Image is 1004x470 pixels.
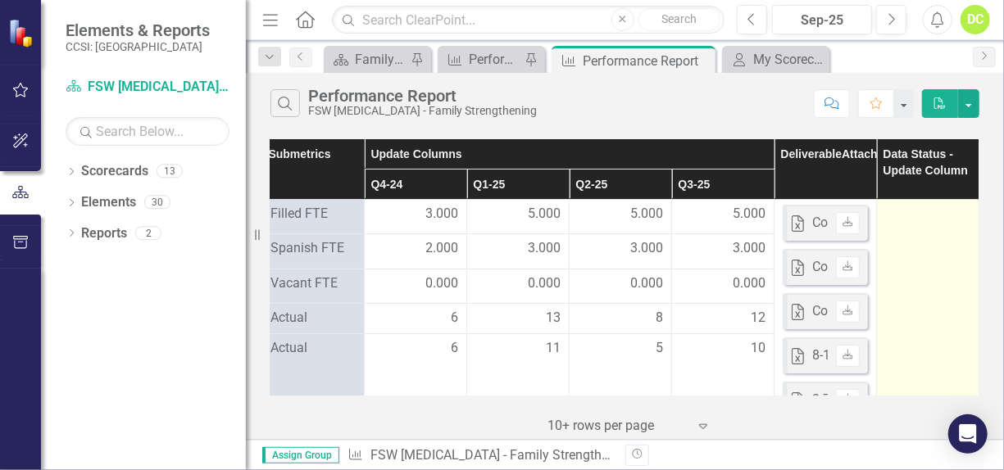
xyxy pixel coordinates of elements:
button: Sep-25 [772,5,873,34]
td: Double-Click to Edit [365,269,467,303]
span: 0.000 [425,274,458,293]
div: Open Intercom Messenger [948,414,988,454]
span: Actual [270,339,356,358]
span: 6 [451,309,458,328]
span: 5.000 [733,205,765,224]
a: My Scorecard [726,49,825,70]
span: 13 [546,309,561,328]
a: Performance Report [442,49,520,70]
span: 3.000 [528,239,561,258]
div: Performance Report [308,87,537,105]
td: Double-Click to Edit [570,234,672,269]
td: Double-Click to Edit [467,304,570,334]
td: Double-Click to Edit [672,334,775,417]
td: Double-Click to Edit [570,269,672,303]
div: Copy of 3-7 FS ROSTER (1).xlsx [812,258,996,277]
input: Search ClearPoint... [332,6,724,34]
td: Double-Click to Edit [467,269,570,303]
div: 30 [144,196,170,210]
span: 5 [656,339,663,358]
td: Double-Click to Edit [467,334,570,417]
div: » » [348,446,613,465]
span: 3.000 [425,205,458,224]
span: 0.000 [733,274,765,293]
span: 5.000 [528,205,561,224]
td: Double-Click to Edit [365,304,467,334]
span: 3.000 [630,239,663,258]
div: 3-7 FS ROSTER.xlsx [812,391,928,409]
div: Sep-25 [778,11,867,30]
span: 0.000 [630,274,663,293]
a: Scorecards [81,162,148,181]
td: Double-Click to Edit [365,234,467,269]
a: FSW [MEDICAL_DATA] - Family Strengthening [66,78,229,97]
img: ClearPoint Strategy [8,18,37,47]
span: 0.000 [528,274,561,293]
div: 2 [135,226,161,240]
a: Elements [81,193,136,212]
small: CCSI: [GEOGRAPHIC_DATA] [66,40,210,53]
div: Performance Report [583,51,711,71]
td: Double-Click to Edit [365,334,467,417]
span: 3.000 [733,239,765,258]
button: Search [638,8,720,31]
td: Double-Click to Edit [365,200,467,234]
span: Actual [270,309,356,328]
td: Double-Click to Edit [672,234,775,269]
span: 5.000 [630,205,663,224]
span: Filled FTE [270,205,356,224]
button: DC [961,5,990,34]
td: Double-Click to Edit [570,304,672,334]
span: 11 [546,339,561,358]
td: Double-Click to Edit [467,200,570,234]
td: Double-Click to Edit [570,200,672,234]
a: Reports [81,224,127,243]
td: Double-Click to Edit [672,304,775,334]
a: Family Services of [GEOGRAPHIC_DATA] Page [328,49,407,70]
span: 2.000 [425,239,458,258]
span: Assign Group [262,447,339,463]
span: 6 [451,339,458,358]
td: Double-Click to Edit [570,334,672,417]
div: Performance Report [469,49,520,70]
span: Spanish FTE [270,239,356,258]
span: 8 [656,309,663,328]
span: Elements & Reports [66,20,210,40]
span: Vacant FTE [270,274,356,293]
div: Family Services of [GEOGRAPHIC_DATA] Page [355,49,407,70]
span: 12 [751,309,765,328]
div: Copy of 3-7 FS ROSTER (3).xlsx [812,214,996,233]
div: FSW [MEDICAL_DATA] - Family Strengthening [308,105,537,117]
td: Double-Click to Edit [672,269,775,303]
td: Double-Click to Edit [467,234,570,269]
div: My Scorecard [753,49,825,70]
div: 8-12 FS Roster.xlsx [812,346,922,365]
div: 13 [157,165,183,179]
span: Search [661,12,697,25]
input: Search Below... [66,117,229,146]
td: Double-Click to Edit [672,200,775,234]
a: FSW [MEDICAL_DATA] - Family Strengthening [370,447,634,463]
span: 10 [751,339,765,358]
